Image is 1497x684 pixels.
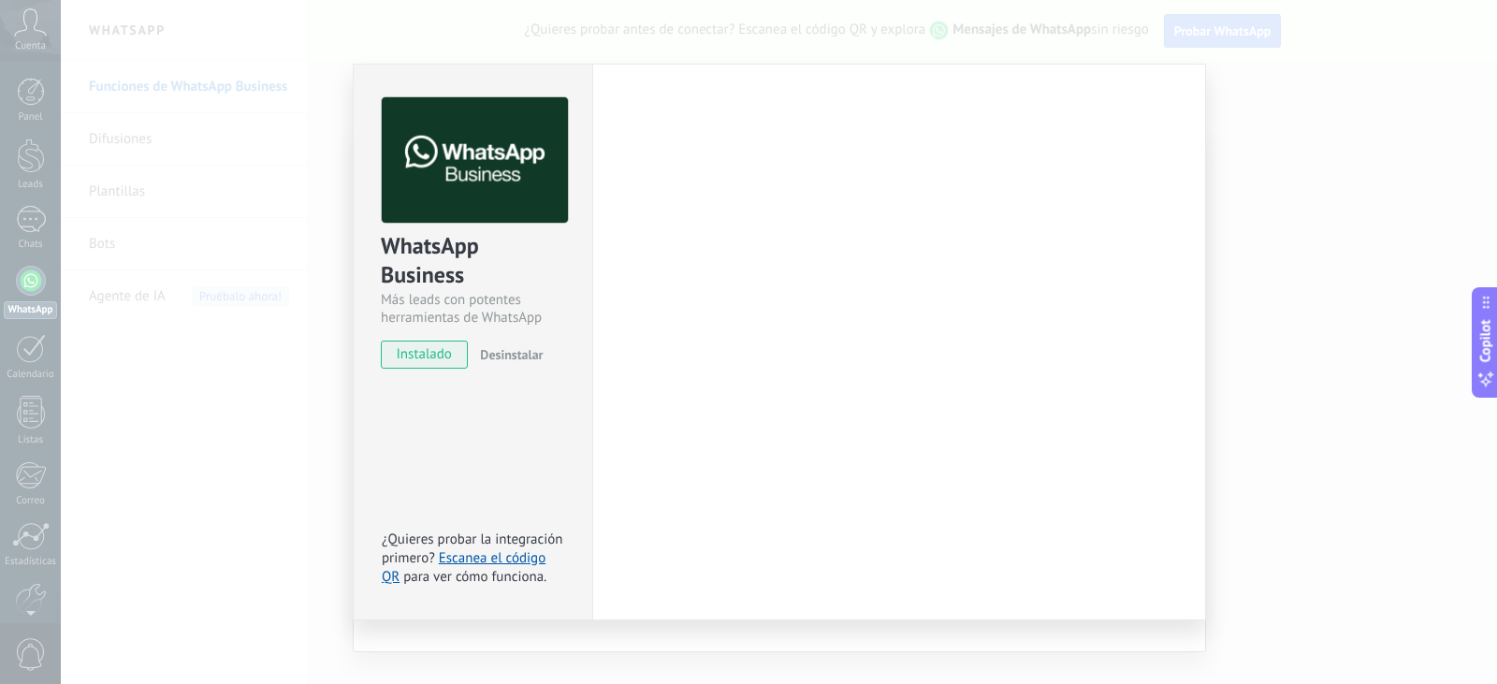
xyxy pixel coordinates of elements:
[1476,319,1495,362] span: Copilot
[382,97,568,224] img: logo_main.png
[382,341,467,369] span: instalado
[480,346,543,363] span: Desinstalar
[472,341,543,369] button: Desinstalar
[403,568,546,586] span: para ver cómo funciona.
[382,531,563,567] span: ¿Quieres probar la integración primero?
[382,549,545,586] a: Escanea el código QR
[381,291,565,327] div: Más leads con potentes herramientas de WhatsApp
[381,231,565,291] div: WhatsApp Business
